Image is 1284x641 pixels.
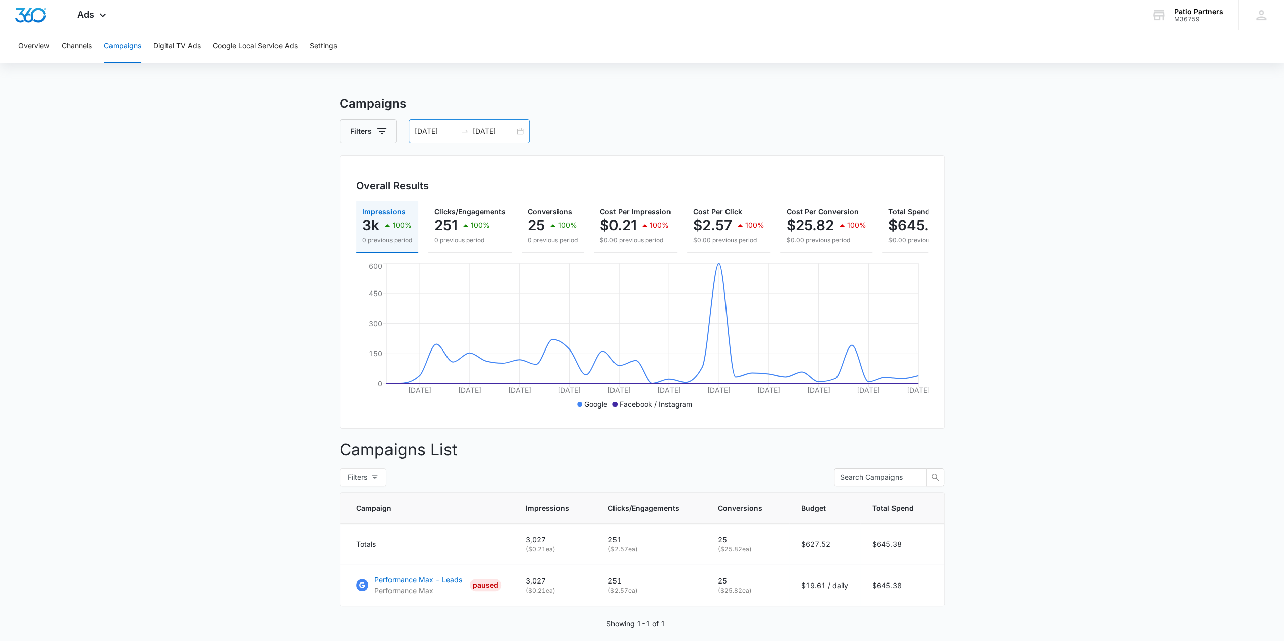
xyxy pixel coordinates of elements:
[787,207,859,216] span: Cost Per Conversion
[526,545,584,554] p: ( $0.21 ea)
[1174,16,1223,23] div: account id
[508,386,531,394] tspan: [DATE]
[470,579,501,591] div: PAUSED
[356,539,501,549] div: Totals
[584,399,607,410] p: Google
[888,217,946,234] p: $645.38
[473,126,515,137] input: End date
[907,386,930,394] tspan: [DATE]
[434,236,506,245] p: 0 previous period
[458,386,481,394] tspan: [DATE]
[461,127,469,135] span: swap-right
[408,386,431,394] tspan: [DATE]
[745,222,764,229] p: 100%
[718,534,777,545] p: 25
[415,126,457,137] input: Start date
[526,575,584,586] p: 3,027
[888,207,930,216] span: Total Spend
[927,473,944,481] span: search
[528,217,545,234] p: 25
[62,30,92,63] button: Channels
[693,217,732,234] p: $2.57
[860,524,944,564] td: $645.38
[356,574,501,596] a: Google AdsPerformance Max - LeadsPerformance MaxPAUSED
[434,207,506,216] span: Clicks/Engagements
[840,472,913,483] input: Search Campaigns
[374,585,462,596] p: Performance Max
[693,207,742,216] span: Cost Per Click
[526,586,584,595] p: ( $0.21 ea)
[608,575,694,586] p: 251
[608,534,694,545] p: 251
[340,119,397,143] button: Filters
[526,503,569,513] span: Impressions
[801,539,848,549] p: $627.52
[393,222,412,229] p: 100%
[368,319,382,327] tspan: 300
[847,222,866,229] p: 100%
[718,586,777,595] p: ( $25.82 ea)
[606,618,665,629] p: Showing 1-1 of 1
[718,503,762,513] span: Conversions
[434,217,458,234] p: 251
[374,574,462,585] p: Performance Max - Leads
[757,386,780,394] tspan: [DATE]
[213,30,298,63] button: Google Local Service Ads
[857,386,880,394] tspan: [DATE]
[18,30,49,63] button: Overview
[888,236,979,245] p: $0.00 previous period
[368,289,382,298] tspan: 450
[787,217,834,234] p: $25.82
[608,503,679,513] span: Clicks/Engagements
[340,468,386,486] button: Filters
[600,236,671,245] p: $0.00 previous period
[528,236,578,245] p: 0 previous period
[807,386,830,394] tspan: [DATE]
[693,236,764,245] p: $0.00 previous period
[872,503,914,513] span: Total Spend
[340,438,945,462] p: Campaigns List
[526,534,584,545] p: 3,027
[600,207,671,216] span: Cost Per Impression
[368,262,382,270] tspan: 600
[340,95,945,113] h3: Campaigns
[104,30,141,63] button: Campaigns
[348,472,367,483] span: Filters
[356,178,429,193] h3: Overall Results
[860,564,944,606] td: $645.38
[77,9,94,20] span: Ads
[1174,8,1223,16] div: account name
[926,468,944,486] button: search
[377,379,382,388] tspan: 0
[607,386,631,394] tspan: [DATE]
[707,386,730,394] tspan: [DATE]
[608,586,694,595] p: ( $2.57 ea)
[356,503,487,513] span: Campaign
[461,127,469,135] span: to
[608,545,694,554] p: ( $2.57 ea)
[310,30,337,63] button: Settings
[356,579,368,591] img: Google Ads
[600,217,637,234] p: $0.21
[787,236,866,245] p: $0.00 previous period
[558,222,577,229] p: 100%
[801,580,848,591] p: $19.61 / daily
[718,545,777,554] p: ( $25.82 ea)
[718,575,777,586] p: 25
[650,222,669,229] p: 100%
[557,386,581,394] tspan: [DATE]
[362,217,379,234] p: 3k
[620,399,692,410] p: Facebook / Instagram
[362,207,406,216] span: Impressions
[471,222,490,229] p: 100%
[657,386,680,394] tspan: [DATE]
[362,236,412,245] p: 0 previous period
[528,207,572,216] span: Conversions
[153,30,201,63] button: Digital TV Ads
[801,503,833,513] span: Budget
[368,349,382,358] tspan: 150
